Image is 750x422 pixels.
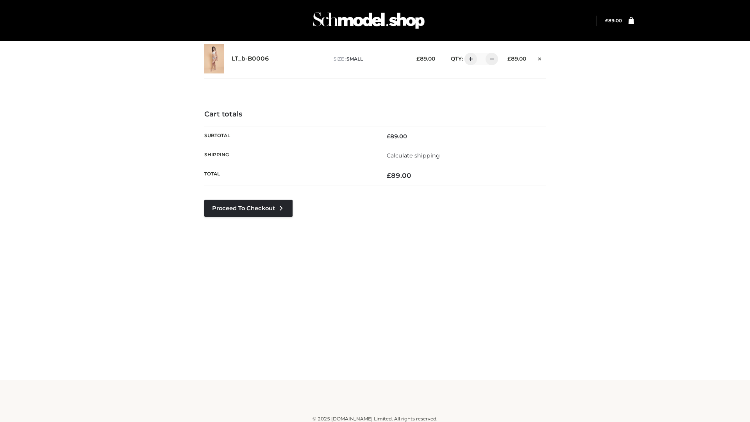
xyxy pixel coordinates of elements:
span: SMALL [346,56,363,62]
th: Total [204,165,375,186]
img: Schmodel Admin 964 [310,5,427,36]
bdi: 89.00 [416,55,435,62]
h4: Cart totals [204,110,546,119]
bdi: 89.00 [605,18,622,23]
p: size : [334,55,404,63]
a: Calculate shipping [387,152,440,159]
th: Shipping [204,146,375,165]
span: £ [416,55,420,62]
span: £ [387,133,390,140]
a: £89.00 [605,18,622,23]
div: QTY: [443,53,495,65]
span: £ [507,55,511,62]
span: £ [605,18,608,23]
a: Proceed to Checkout [204,200,293,217]
a: Remove this item [534,53,546,63]
bdi: 89.00 [387,172,411,179]
bdi: 89.00 [387,133,407,140]
img: LT_b-B0006 - SMALL [204,44,224,73]
bdi: 89.00 [507,55,526,62]
a: LT_b-B0006 [232,55,269,63]
span: £ [387,172,391,179]
th: Subtotal [204,127,375,146]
